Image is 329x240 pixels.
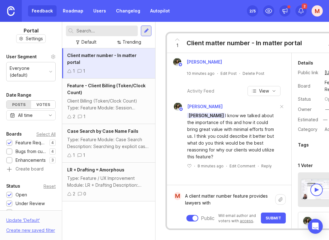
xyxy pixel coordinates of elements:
[36,132,56,136] div: Select All
[217,71,218,76] div: ·
[298,162,313,169] div: 1 Voter
[6,217,40,227] div: Update ' Default '
[249,7,256,15] div: 2 /5
[218,213,257,223] p: Will email author and voters with .
[247,5,258,17] button: 2/5
[239,71,240,76] div: ·
[90,5,110,17] a: Users
[6,182,20,190] div: Status
[44,185,56,188] div: Reset
[248,86,280,96] button: View
[67,83,146,95] span: Feature - Client Billing (Token/Clock Count)
[298,141,309,149] div: Tags
[123,39,141,46] div: Trending
[67,136,150,150] div: Type: Feature Module: Case Search Description: Searching by explicit case name (“Brown v Board”) ...
[201,214,215,222] div: Public
[312,5,323,17] button: M
[73,190,75,197] div: 2
[62,48,155,79] a: Client matter number - In matter portal11
[67,167,124,172] span: LR + Drafting = Amorphous
[16,209,32,216] div: Planned
[67,128,138,134] span: Case Search by Case Name Fails
[174,192,181,200] div: M
[7,6,15,16] img: Canny Home
[6,53,37,60] div: User Segment
[83,190,86,197] div: 0
[67,98,150,111] div: Client Billing (Token/Clock Count) Type: Feature Module: Session Management / Billing Description...
[59,5,87,17] a: Roadmap
[240,218,253,223] a: access
[178,62,183,67] img: member badge
[261,213,286,223] button: Submit
[298,83,320,89] div: Board
[261,163,272,169] div: Reply
[31,101,56,108] div: Votes
[6,91,31,99] div: Date Range
[16,139,46,146] div: Feature Requests
[18,112,33,119] div: All time
[7,101,31,108] div: Posts
[302,3,307,9] span: 2
[112,5,144,17] a: Changelog
[220,71,237,76] div: Edit Post
[26,36,43,42] span: Settings
[73,113,75,120] div: 2
[226,163,227,169] div: ·
[16,191,27,198] div: Open
[258,163,259,169] div: ·
[197,163,224,169] span: 8 minutes ago
[303,217,312,225] img: Sarina Zohdi
[51,140,54,145] p: 4
[83,152,85,159] div: 1
[76,27,135,34] input: Search...
[62,124,155,163] a: Case Search by Case Name FailsType: Feature Module: Case Search Description: Searching by explici...
[73,152,75,159] div: 1
[298,106,320,113] div: Owner
[298,69,320,76] div: Public link
[24,27,39,34] h1: Portal
[16,34,46,43] button: Settings
[146,5,174,17] a: Autopilot
[6,227,55,234] div: Create new saved filter
[187,112,278,160] div: I know we talked about the importance of this and how it could bring great value with minimal eff...
[229,163,255,169] div: Edit Comment
[10,65,47,79] div: Everyone (default)
[51,158,54,163] p: 3
[173,58,181,66] img: Sarina Zohdi
[187,39,302,47] div: Client matter number - In matter portal
[187,88,214,94] div: Activity Feed
[51,149,54,154] p: 4
[16,148,46,155] div: Bugs from customers
[298,59,313,67] div: Details
[194,163,195,169] div: ·
[67,175,150,189] div: Type: Feature / UX Improvement Module: LR + Drafting Description: Currently presented as one modu...
[187,71,215,76] a: 10 minutes ago
[298,96,320,103] div: Status
[62,163,155,201] a: LR + Drafting = AmorphousType: Feature / UX Improvement Module: LR + Drafting Description: Curren...
[83,113,86,120] div: 1
[170,103,223,111] a: Sarina Zohdi[PERSON_NAME]
[73,68,75,74] div: 1
[45,113,55,118] svg: toggle icon
[67,53,137,65] span: Client matter number - In matter portal
[174,103,182,111] img: Sarina Zohdi
[308,219,323,234] div: Open Intercom Messenger
[298,126,320,133] div: Category
[179,107,183,112] img: member badge
[259,88,269,94] span: View
[243,71,264,76] div: Delete Post
[16,157,46,164] div: Enhancements
[187,113,225,118] span: [PERSON_NAME]
[83,68,85,74] div: 1
[266,216,281,220] span: Submit
[187,59,222,65] span: [PERSON_NAME]
[81,39,96,46] div: Default
[16,200,45,207] div: Under Review
[176,42,178,49] span: 1
[187,104,223,109] span: [PERSON_NAME]
[6,167,56,172] a: Create board
[62,79,155,124] a: Feature - Client Billing (Token/Clock Count)Client Billing (Token/Clock Count) Type: Feature Modu...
